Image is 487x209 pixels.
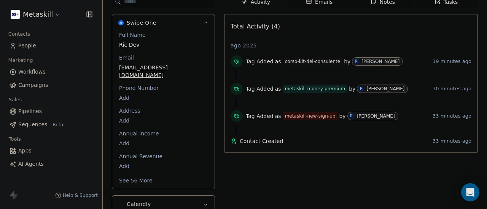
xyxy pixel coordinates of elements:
[18,107,42,115] span: Pipelines
[127,200,151,208] span: Calendly
[118,84,160,92] span: Phone Number
[9,8,62,21] button: Metaskill
[5,28,33,40] span: Contacts
[119,117,208,124] span: Add
[118,201,124,207] img: Calendly
[18,42,36,50] span: People
[6,66,96,78] a: Workflows
[112,14,215,31] button: Swipe OneSwipe One
[246,85,274,93] span: Tag Added
[246,112,274,120] span: Tag Added
[127,19,156,27] span: Swipe One
[349,85,355,93] span: by
[50,121,65,129] span: Beta
[366,86,404,91] div: [PERSON_NAME]
[119,140,208,147] span: Add
[18,160,44,168] span: AI Agents
[339,112,345,120] span: by
[6,39,96,52] a: People
[357,113,395,119] div: [PERSON_NAME]
[115,174,157,187] button: See 56 More
[5,94,25,105] span: Sales
[361,59,399,64] div: [PERSON_NAME]
[6,118,96,131] a: SequencesBeta
[6,158,96,170] a: AI Agents
[461,183,479,201] div: Open Intercom Messenger
[18,68,46,76] span: Workflows
[63,192,98,198] span: Help & Support
[231,42,257,49] span: ago 2025
[118,130,161,137] span: Annual Income
[240,137,430,145] span: Contact Created
[433,86,471,92] span: 30 minutes ago
[112,31,215,189] div: Swipe OneSwipe One
[119,64,208,79] span: [EMAIL_ADDRESS][DOMAIN_NAME]
[344,58,350,65] span: by
[6,145,96,157] a: Apps
[119,162,208,170] span: Add
[18,121,47,129] span: Sequences
[18,81,48,89] span: Campaigns
[118,107,142,115] span: Address
[350,113,353,119] div: R
[119,94,208,102] span: Add
[55,192,98,198] a: Help & Support
[231,23,280,30] span: Total Activity (4)
[433,113,471,119] span: 33 minutes ago
[360,86,363,92] div: R
[285,85,345,92] div: metaskill-money-premium
[6,105,96,118] a: Pipelines
[118,152,164,160] span: Annual Revenue
[5,134,24,145] span: Tools
[275,85,281,93] span: as
[23,9,53,19] span: Metaskill
[275,112,281,120] span: as
[355,58,358,64] div: R
[6,79,96,91] a: Campaigns
[118,31,147,39] span: Full Name
[118,54,135,61] span: Email
[285,113,336,119] div: metaskill-new-sign-up
[5,55,36,66] span: Marketing
[18,147,32,155] span: Apps
[118,20,124,25] img: Swipe One
[11,10,20,19] img: AVATAR%20METASKILL%20-%20Colori%20Positivo.png
[285,58,341,65] div: corso-kit-del-consulente
[246,58,274,65] span: Tag Added
[433,138,471,144] span: 33 minutes ago
[433,58,471,64] span: 19 minutes ago
[119,41,208,49] span: Ric Dev
[275,58,281,65] span: as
